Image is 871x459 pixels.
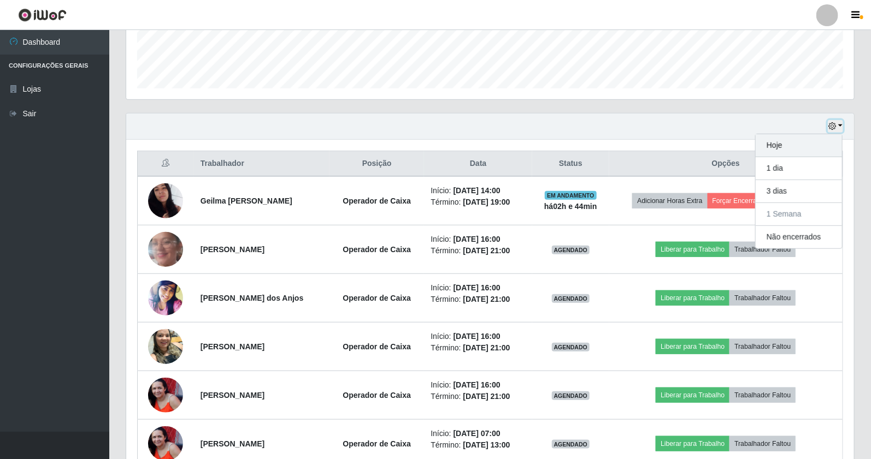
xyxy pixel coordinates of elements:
button: Trabalhador Faltou [729,290,796,306]
button: Não encerrados [756,226,842,248]
button: Hoje [756,134,842,157]
strong: Operador de Caixa [343,196,411,205]
strong: [PERSON_NAME] dos Anjos [201,294,304,302]
button: Trabalhador Faltou [729,388,796,403]
li: Término: [431,245,526,257]
strong: há 02 h e 44 min [544,202,597,211]
button: Liberar para Trabalho [656,436,729,451]
li: Término: [431,439,526,451]
span: AGENDADO [552,391,590,400]
img: 1685320572909.jpeg [148,278,183,319]
img: 1699231984036.jpeg [148,170,183,232]
button: Forçar Encerramento [708,193,781,208]
button: 1 dia [756,157,842,180]
strong: [PERSON_NAME] [201,439,264,448]
time: [DATE] 21:00 [463,246,510,255]
time: [DATE] 13:00 [463,440,510,449]
strong: Operador de Caixa [343,245,411,254]
img: CoreUI Logo [18,8,67,22]
span: AGENDADO [552,440,590,449]
button: Liberar para Trabalho [656,290,729,306]
button: Liberar para Trabalho [656,388,729,403]
li: Início: [431,234,526,245]
th: Status [532,151,609,177]
strong: Geilma [PERSON_NAME] [201,196,292,205]
li: Início: [431,185,526,196]
span: EM ANDAMENTO [545,191,597,200]
strong: Operador de Caixa [343,439,411,448]
span: AGENDADO [552,246,590,254]
time: [DATE] 16:00 [454,235,501,243]
button: 3 dias [756,180,842,203]
time: [DATE] 19:00 [463,198,510,206]
li: Término: [431,391,526,402]
strong: Operador de Caixa [343,294,411,302]
button: Trabalhador Faltou [729,436,796,451]
span: AGENDADO [552,294,590,303]
span: AGENDADO [552,343,590,351]
button: Trabalhador Faltou [729,242,796,257]
strong: Operador de Caixa [343,391,411,400]
button: Liberar para Trabalho [656,339,729,354]
th: Posição [329,151,424,177]
time: [DATE] 16:00 [454,380,501,389]
li: Início: [431,428,526,439]
button: 1 Semana [756,203,842,226]
time: [DATE] 16:00 [454,283,501,292]
li: Término: [431,342,526,354]
li: Início: [431,331,526,342]
img: 1745102593554.jpeg [148,323,183,369]
li: Início: [431,282,526,294]
time: [DATE] 14:00 [454,186,501,195]
button: Adicionar Horas Extra [632,193,707,208]
img: 1744402727392.jpeg [148,211,183,288]
time: [DATE] 16:00 [454,332,501,341]
button: Trabalhador Faltou [729,339,796,354]
li: Início: [431,379,526,391]
th: Opções [609,151,843,177]
li: Término: [431,196,526,208]
strong: Operador de Caixa [343,342,411,351]
li: Término: [431,294,526,305]
button: Liberar para Trabalho [656,242,729,257]
th: Data [424,151,532,177]
img: 1743338839822.jpeg [148,378,183,413]
strong: [PERSON_NAME] [201,342,264,351]
time: [DATE] 21:00 [463,392,510,401]
th: Trabalhador [194,151,329,177]
strong: [PERSON_NAME] [201,391,264,400]
time: [DATE] 07:00 [454,429,501,438]
time: [DATE] 21:00 [463,295,510,303]
time: [DATE] 21:00 [463,343,510,352]
strong: [PERSON_NAME] [201,245,264,254]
